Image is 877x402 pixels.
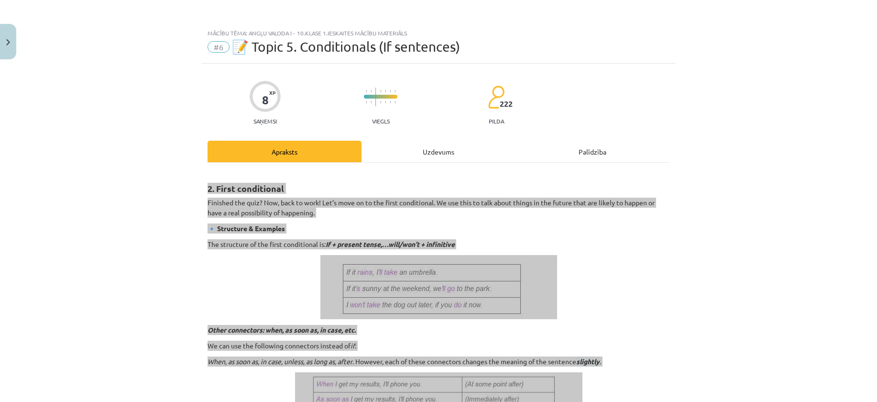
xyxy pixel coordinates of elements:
[380,90,381,92] img: icon-short-line-57e1e144782c952c97e751825c79c345078a6d821885a25fce030b3d8c18986b.svg
[390,101,391,103] img: icon-short-line-57e1e144782c952c97e751825c79c345078a6d821885a25fce030b3d8c18986b.svg
[208,224,285,233] strong: 🔹 Structure & Examples
[395,101,395,103] img: icon-short-line-57e1e144782c952c97e751825c79c345078a6d821885a25fce030b3d8c18986b.svg
[208,141,362,162] div: Apraksts
[500,100,513,108] span: 222
[269,90,275,95] span: XP
[385,90,386,92] img: icon-short-line-57e1e144782c952c97e751825c79c345078a6d821885a25fce030b3d8c18986b.svg
[326,240,455,248] i: If + present tense,…will/won’t + infinitive
[380,101,381,103] img: icon-short-line-57e1e144782c952c97e751825c79c345078a6d821885a25fce030b3d8c18986b.svg
[489,118,504,124] p: pilda
[366,101,367,103] img: icon-short-line-57e1e144782c952c97e751825c79c345078a6d821885a25fce030b3d8c18986b.svg
[372,118,390,124] p: Viegls
[515,141,669,162] div: Palīdzība
[366,90,367,92] img: icon-short-line-57e1e144782c952c97e751825c79c345078a6d821885a25fce030b3d8c18986b.svg
[208,183,284,194] strong: 2. First conditional
[395,90,395,92] img: icon-short-line-57e1e144782c952c97e751825c79c345078a6d821885a25fce030b3d8c18986b.svg
[351,341,355,350] i: if
[250,118,281,124] p: Saņemsi
[208,325,356,334] i: Other connectors: when, as soon as, in case, etc.
[488,85,504,109] img: students-c634bb4e5e11cddfef0936a35e636f08e4e9abd3cc4e673bd6f9a4125e45ecb1.svg
[208,357,669,367] p: . However, each of these connectors changes the meaning of the sentence .
[208,357,352,366] i: When, as soon as, in case, unless, as long as, after
[390,90,391,92] img: icon-short-line-57e1e144782c952c97e751825c79c345078a6d821885a25fce030b3d8c18986b.svg
[576,357,600,366] span: slightly
[208,239,669,249] p: The structure of the first conditional is:
[362,141,515,162] div: Uzdevums
[208,41,230,53] span: #6
[6,39,10,45] img: icon-close-lesson-0947bae3869378f0d4975bcd49f059093ad1ed9edebbc8119c70593378902aed.svg
[375,88,376,106] img: icon-long-line-d9ea69661e0d244f92f715978eff75569469978d946b2353a9bb055b3ed8787d.svg
[385,101,386,103] img: icon-short-line-57e1e144782c952c97e751825c79c345078a6d821885a25fce030b3d8c18986b.svg
[208,198,669,218] p: Finished the quiz? Now, back to work! Let’s move on to the first conditional. We use this to talk...
[208,341,669,351] p: We can use the following connectors instead of :
[232,39,460,55] span: 📝 Topic 5. Conditionals (If sentences)
[262,93,269,107] div: 8
[208,30,669,36] div: Mācību tēma: Angļu valoda i - 10.klase 1.ieskaites mācību materiāls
